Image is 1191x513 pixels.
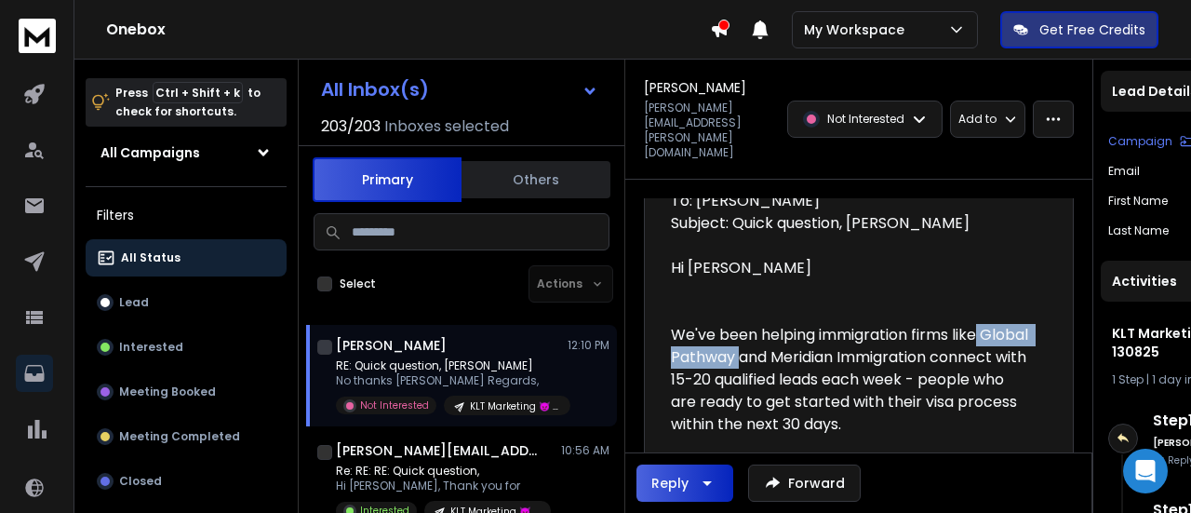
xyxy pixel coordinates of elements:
[1039,20,1145,39] p: Get Free Credits
[100,143,200,162] h1: All Campaigns
[86,373,287,411] button: Meeting Booked
[1108,164,1140,179] p: Email
[86,284,287,321] button: Lead
[1112,371,1144,387] span: 1 Step
[336,358,559,373] p: RE: Quick question, [PERSON_NAME]
[86,202,287,228] h3: Filters
[336,441,541,460] h1: [PERSON_NAME][EMAIL_ADDRESS][DOMAIN_NAME]
[19,19,56,53] img: logo
[384,115,509,138] h3: Inboxes selected
[470,399,559,413] p: KLT Marketing 😈 | campaign 130825
[1108,194,1168,209] p: First Name
[561,443,609,458] p: 10:56 AM
[1108,223,1169,238] p: Last Name
[462,159,610,200] button: Others
[119,429,240,444] p: Meeting Completed
[651,474,689,493] div: Reply
[121,250,181,265] p: All Status
[86,239,287,277] button: All Status
[958,112,997,127] p: Add to
[804,20,912,39] p: My Workspace
[827,112,904,127] p: Not Interested
[336,336,447,355] h1: [PERSON_NAME]
[321,80,429,99] h1: All Inbox(s)
[119,295,149,310] p: Lead
[636,465,733,502] button: Reply
[86,329,287,366] button: Interested
[106,19,710,41] h1: Onebox
[568,338,609,353] p: 12:10 PM
[336,464,551,479] p: Re: RE: RE: Quick question,
[119,385,216,399] p: Meeting Booked
[1000,11,1158,48] button: Get Free Credits
[321,115,381,138] span: 203 / 203
[1108,134,1172,149] p: Campaign
[306,71,613,108] button: All Inbox(s)
[115,84,261,121] p: Press to check for shortcuts.
[86,463,287,500] button: Closed
[1123,449,1168,493] div: Open Intercom Messenger
[336,373,559,388] p: No thanks [PERSON_NAME] Regards,
[336,479,551,493] p: Hi [PERSON_NAME], Thank you for
[119,474,162,489] p: Closed
[119,340,183,355] p: Interested
[644,101,776,160] p: [PERSON_NAME][EMAIL_ADDRESS][PERSON_NAME][DOMAIN_NAME]
[340,277,376,291] label: Select
[748,465,861,502] button: Forward
[86,418,287,455] button: Meeting Completed
[360,398,429,412] p: Not Interested
[86,134,287,171] button: All Campaigns
[644,78,746,97] h1: [PERSON_NAME]
[313,157,462,202] button: Primary
[153,82,243,103] span: Ctrl + Shift + k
